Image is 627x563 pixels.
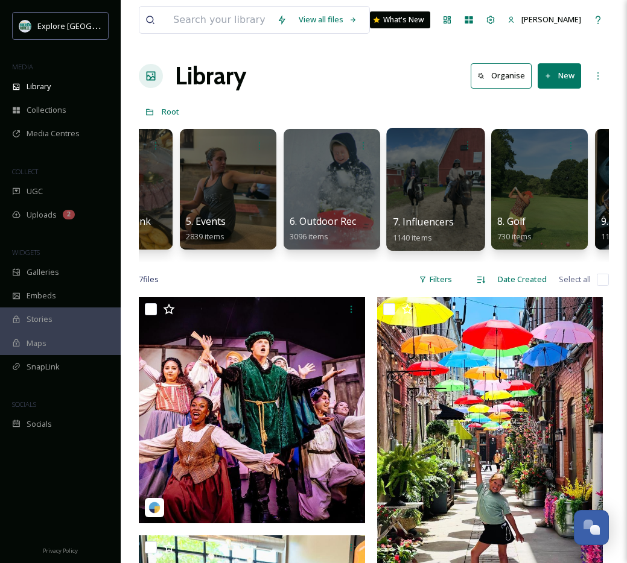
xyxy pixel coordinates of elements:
span: Privacy Policy [43,547,78,555]
a: Organise [471,63,538,88]
span: MEDIA [12,62,33,71]
a: 5. Events2839 items [186,216,226,242]
span: 8. Golf [497,215,526,228]
span: 6. Outdoor Rec [290,215,356,228]
span: 1140 items [393,231,432,242]
a: 7. Influencers1140 items [393,216,454,243]
span: SnapLink [27,361,60,373]
a: Privacy Policy [43,543,78,557]
div: 2 [63,210,75,219]
a: 6. Outdoor Rec3096 items [290,216,356,242]
span: 2839 items [186,231,224,242]
div: Date Created [492,268,553,291]
img: snapsea-logo.png [148,502,161,514]
span: Uploads [27,209,57,221]
span: Media Centres [27,128,80,139]
a: [PERSON_NAME] [501,8,587,31]
span: 5. Events [186,215,226,228]
a: Library [175,58,246,94]
input: Search your library [167,7,271,33]
span: Stories [27,313,53,325]
span: SOCIALS [12,400,36,409]
a: 8. Golf730 items [497,216,532,242]
span: 7. Influencers [393,215,454,228]
span: WIDGETS [12,248,40,257]
button: Open Chat [574,510,609,545]
span: [PERSON_NAME] [521,14,581,25]
span: Maps [27,338,46,349]
span: Explore [GEOGRAPHIC_DATA][PERSON_NAME] [37,20,203,31]
div: Filters [413,268,458,291]
a: View all files [293,8,363,31]
span: Collections [27,104,66,116]
span: Galleries [27,266,59,278]
span: Embeds [27,290,56,301]
span: 7 file s [139,274,159,285]
span: 3096 items [290,231,328,242]
span: Root [162,106,179,117]
span: Library [27,81,51,92]
span: COLLECT [12,167,38,176]
img: autumnsierraxo-2143642.jpg [139,297,365,523]
a: What's New [370,11,430,28]
button: New [538,63,581,88]
span: Socials [27,418,52,430]
button: Organise [471,63,532,88]
span: UGC [27,186,43,197]
a: Root [162,104,179,119]
img: 67e7af72-b6c8-455a-acf8-98e6fe1b68aa.avif [19,20,31,32]
span: 730 items [497,231,532,242]
span: Select all [559,274,591,285]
